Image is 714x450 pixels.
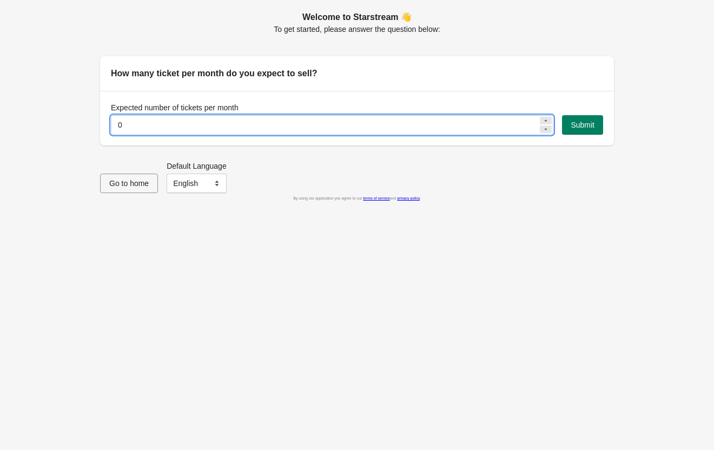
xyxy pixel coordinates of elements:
[100,11,614,35] div: To get started, please answer the question below:
[571,121,594,129] span: Submit
[111,102,239,113] label: Expected number of tickets per month
[109,179,149,188] span: Go to home
[397,196,420,200] a: privacy policy
[100,11,614,24] h2: Welcome to Starstream 👋
[111,67,603,80] h2: How many ticket per month do you expect to sell?
[167,161,227,171] label: Default Language
[363,196,389,200] a: terms of service
[100,179,158,188] a: Go to home
[562,115,603,135] button: Submit
[100,174,158,193] button: Go to home
[100,193,614,204] div: By using our application you agree to our and .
